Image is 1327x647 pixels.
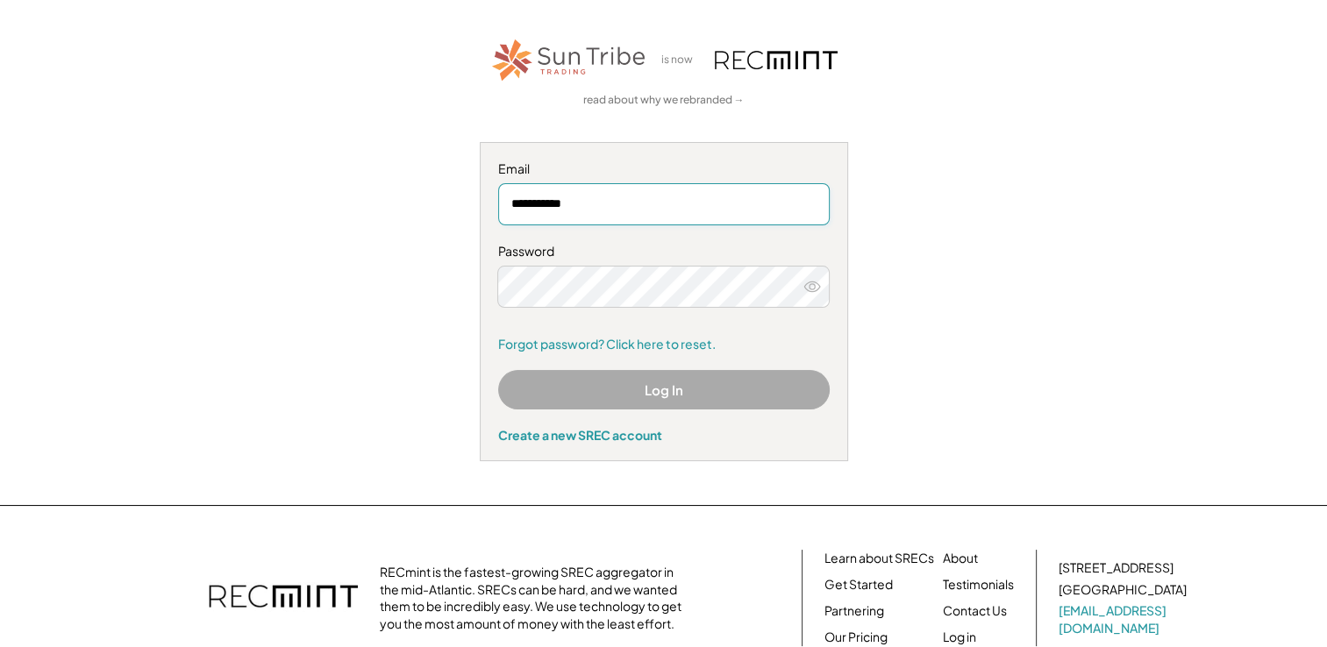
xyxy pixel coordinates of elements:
a: Log in [943,629,976,646]
a: Learn about SRECs [824,550,934,567]
div: Create a new SREC account [498,427,830,443]
a: Our Pricing [824,629,888,646]
img: STT_Horizontal_Logo%2B-%2BColor.png [490,36,648,84]
a: read about why we rebranded → [583,93,745,108]
img: recmint-logotype%403x.png [715,51,838,69]
a: Forgot password? Click here to reset. [498,336,830,353]
a: Testimonials [943,576,1014,594]
div: RECmint is the fastest-growing SREC aggregator in the mid-Atlantic. SRECs can be hard, and we wan... [380,564,691,632]
div: [GEOGRAPHIC_DATA] [1059,581,1187,599]
div: [STREET_ADDRESS] [1059,559,1174,577]
div: Email [498,160,830,178]
a: Get Started [824,576,893,594]
a: Partnering [824,602,884,620]
a: About [943,550,978,567]
img: recmint-logotype%403x.png [209,567,358,629]
div: Password [498,243,830,260]
div: is now [657,53,706,68]
a: [EMAIL_ADDRESS][DOMAIN_NAME] [1059,602,1190,636]
a: Contact Us [943,602,1007,620]
button: Log In [498,370,830,409]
